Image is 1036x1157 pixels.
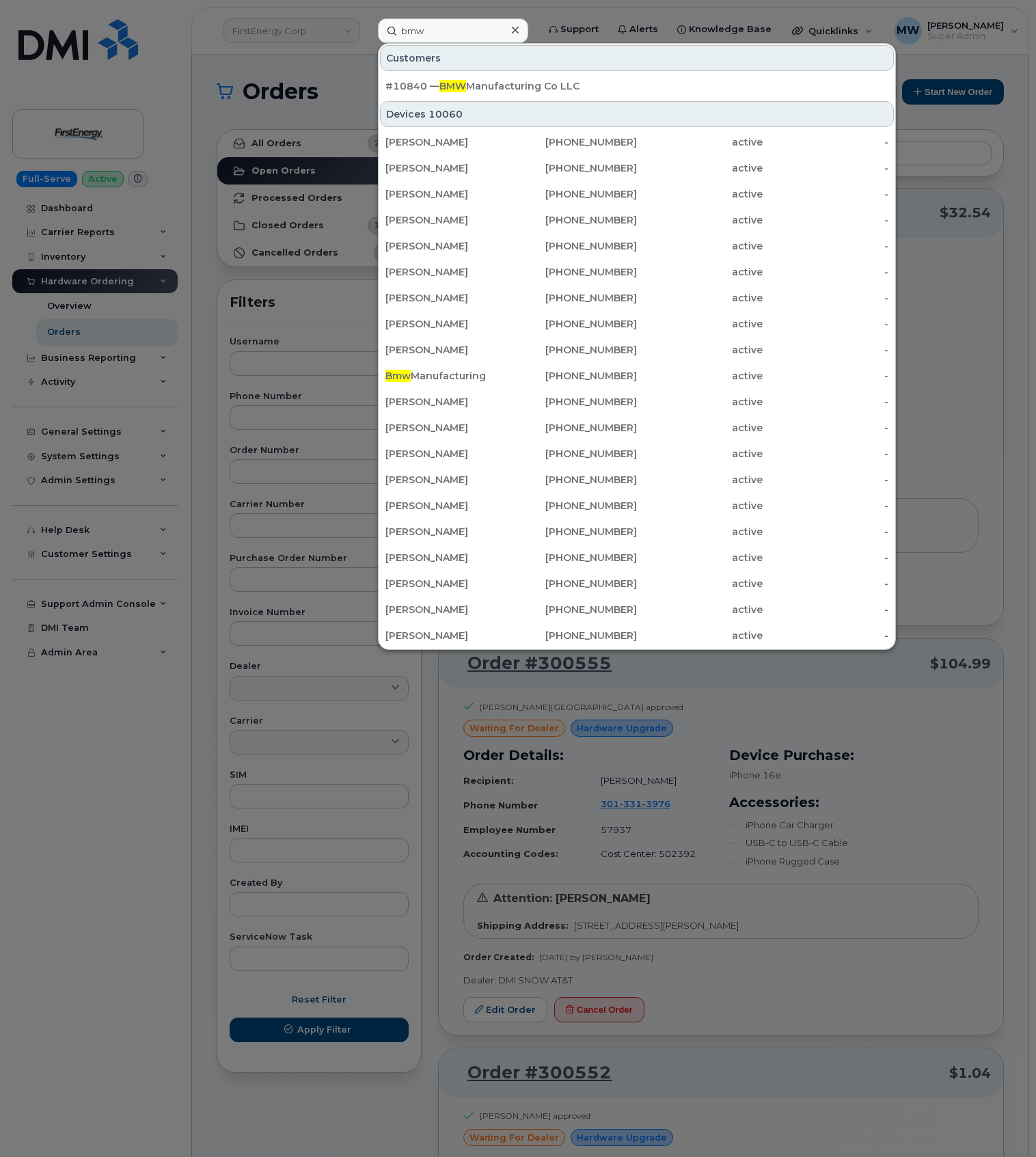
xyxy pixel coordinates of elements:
[511,603,637,616] div: [PHONE_NUMBER]
[385,447,511,461] div: [PERSON_NAME]
[385,343,511,357] div: [PERSON_NAME]
[511,135,637,149] div: [PHONE_NUMBER]
[511,473,637,487] div: [PHONE_NUMBER]
[763,421,888,435] div: -
[385,265,511,279] div: [PERSON_NAME]
[385,369,511,383] div: Manufacturing
[763,395,888,409] div: -
[637,421,763,435] div: active
[511,525,637,539] div: [PHONE_NUMBER]
[637,395,763,409] div: active
[511,629,637,642] div: [PHONE_NUMBER]
[763,213,888,227] div: -
[763,577,888,590] div: -
[385,213,511,227] div: [PERSON_NAME]
[637,577,763,590] div: active
[637,187,763,201] div: active
[385,603,511,616] div: [PERSON_NAME]
[380,286,894,310] a: [PERSON_NAME][PHONE_NUMBER]active-
[385,370,411,382] span: Bmw
[763,369,888,383] div: -
[385,135,511,149] div: [PERSON_NAME]
[637,265,763,279] div: active
[637,291,763,305] div: active
[385,239,511,253] div: [PERSON_NAME]
[637,369,763,383] div: active
[385,551,511,564] div: [PERSON_NAME]
[763,317,888,331] div: -
[637,161,763,175] div: active
[977,1098,1026,1147] iframe: Messenger Launcher
[511,369,637,383] div: [PHONE_NUMBER]
[380,208,894,232] a: [PERSON_NAME][PHONE_NUMBER]active-
[763,291,888,305] div: -
[511,395,637,409] div: [PHONE_NUMBER]
[380,467,894,492] a: [PERSON_NAME][PHONE_NUMBER]active-
[763,499,888,513] div: -
[511,187,637,201] div: [PHONE_NUMBER]
[763,551,888,564] div: -
[380,519,894,544] a: [PERSON_NAME][PHONE_NUMBER]active-
[380,74,894,98] a: #10840 —BMWManufacturing Co LLC
[380,45,894,71] div: Customers
[637,447,763,461] div: active
[511,551,637,564] div: [PHONE_NUMBER]
[380,493,894,518] a: [PERSON_NAME][PHONE_NUMBER]active-
[637,551,763,564] div: active
[763,603,888,616] div: -
[637,525,763,539] div: active
[511,213,637,227] div: [PHONE_NUMBER]
[380,441,894,466] a: [PERSON_NAME][PHONE_NUMBER]active-
[511,291,637,305] div: [PHONE_NUMBER]
[511,161,637,175] div: [PHONE_NUMBER]
[637,603,763,616] div: active
[385,291,511,305] div: [PERSON_NAME]
[380,545,894,570] a: [PERSON_NAME][PHONE_NUMBER]active-
[511,317,637,331] div: [PHONE_NUMBER]
[439,80,466,92] span: BMW
[511,239,637,253] div: [PHONE_NUMBER]
[763,265,888,279] div: -
[385,79,888,93] div: #10840 — Manufacturing Co LLC
[380,364,894,388] a: BmwManufacturing[PHONE_NUMBER]active-
[380,597,894,622] a: [PERSON_NAME][PHONE_NUMBER]active-
[637,213,763,227] div: active
[385,525,511,539] div: [PERSON_NAME]
[637,343,763,357] div: active
[763,239,888,253] div: -
[380,156,894,180] a: [PERSON_NAME][PHONE_NUMBER]active-
[511,447,637,461] div: [PHONE_NUMBER]
[380,390,894,414] a: [PERSON_NAME][PHONE_NUMBER]active-
[637,135,763,149] div: active
[385,629,511,642] div: [PERSON_NAME]
[637,499,763,513] div: active
[380,130,894,154] a: [PERSON_NAME][PHONE_NUMBER]active-
[763,629,888,642] div: -
[763,447,888,461] div: -
[385,499,511,513] div: [PERSON_NAME]
[380,623,894,648] a: [PERSON_NAME][PHONE_NUMBER]active-
[763,161,888,175] div: -
[511,577,637,590] div: [PHONE_NUMBER]
[637,629,763,642] div: active
[380,338,894,362] a: [PERSON_NAME][PHONE_NUMBER]active-
[380,234,894,258] a: [PERSON_NAME][PHONE_NUMBER]active-
[380,260,894,284] a: [PERSON_NAME][PHONE_NUMBER]active-
[511,499,637,513] div: [PHONE_NUMBER]
[763,135,888,149] div: -
[763,473,888,487] div: -
[511,421,637,435] div: [PHONE_NUMBER]
[763,343,888,357] div: -
[380,101,894,127] div: Devices
[385,395,511,409] div: [PERSON_NAME]
[511,343,637,357] div: [PHONE_NUMBER]
[385,421,511,435] div: [PERSON_NAME]
[385,577,511,590] div: [PERSON_NAME]
[380,182,894,206] a: [PERSON_NAME][PHONE_NUMBER]active-
[385,473,511,487] div: [PERSON_NAME]
[637,239,763,253] div: active
[763,525,888,539] div: -
[637,473,763,487] div: active
[637,317,763,331] div: active
[511,265,637,279] div: [PHONE_NUMBER]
